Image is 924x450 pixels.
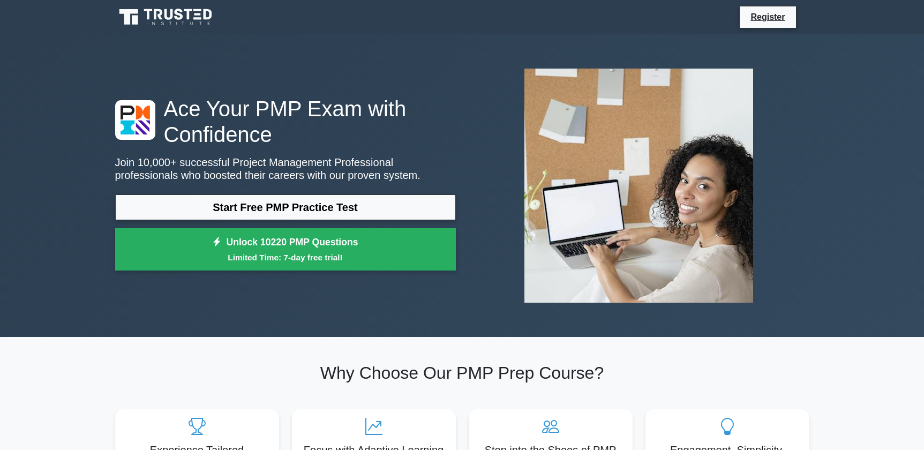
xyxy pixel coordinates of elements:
small: Limited Time: 7-day free trial! [129,251,442,264]
a: Unlock 10220 PMP QuestionsLimited Time: 7-day free trial! [115,228,456,271]
a: Register [744,10,791,24]
h1: Ace Your PMP Exam with Confidence [115,96,456,147]
h2: Why Choose Our PMP Prep Course? [115,363,809,383]
a: Start Free PMP Practice Test [115,194,456,220]
p: Join 10,000+ successful Project Management Professional professionals who boosted their careers w... [115,156,456,182]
